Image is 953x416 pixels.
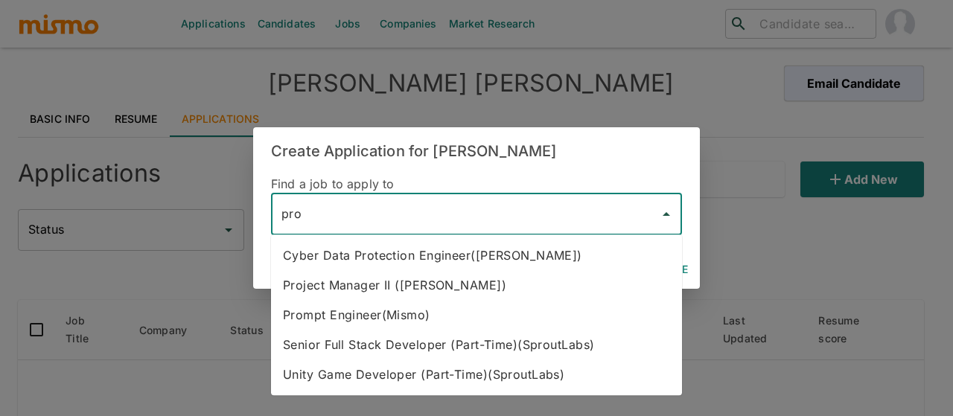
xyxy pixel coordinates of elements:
[271,359,682,389] li: Unity Game Developer (Part-Time)(SproutLabs)
[253,127,700,175] h2: Create Application for [PERSON_NAME]
[656,204,677,225] button: Close
[271,176,394,191] span: Find a job to apply to
[271,330,682,359] li: Senior Full Stack Developer (Part-Time)(SproutLabs)
[271,240,682,270] li: Cyber Data Protection Engineer([PERSON_NAME])
[271,270,682,300] li: Project Manager II ([PERSON_NAME])
[271,300,682,330] li: Prompt Engineer(Mismo)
